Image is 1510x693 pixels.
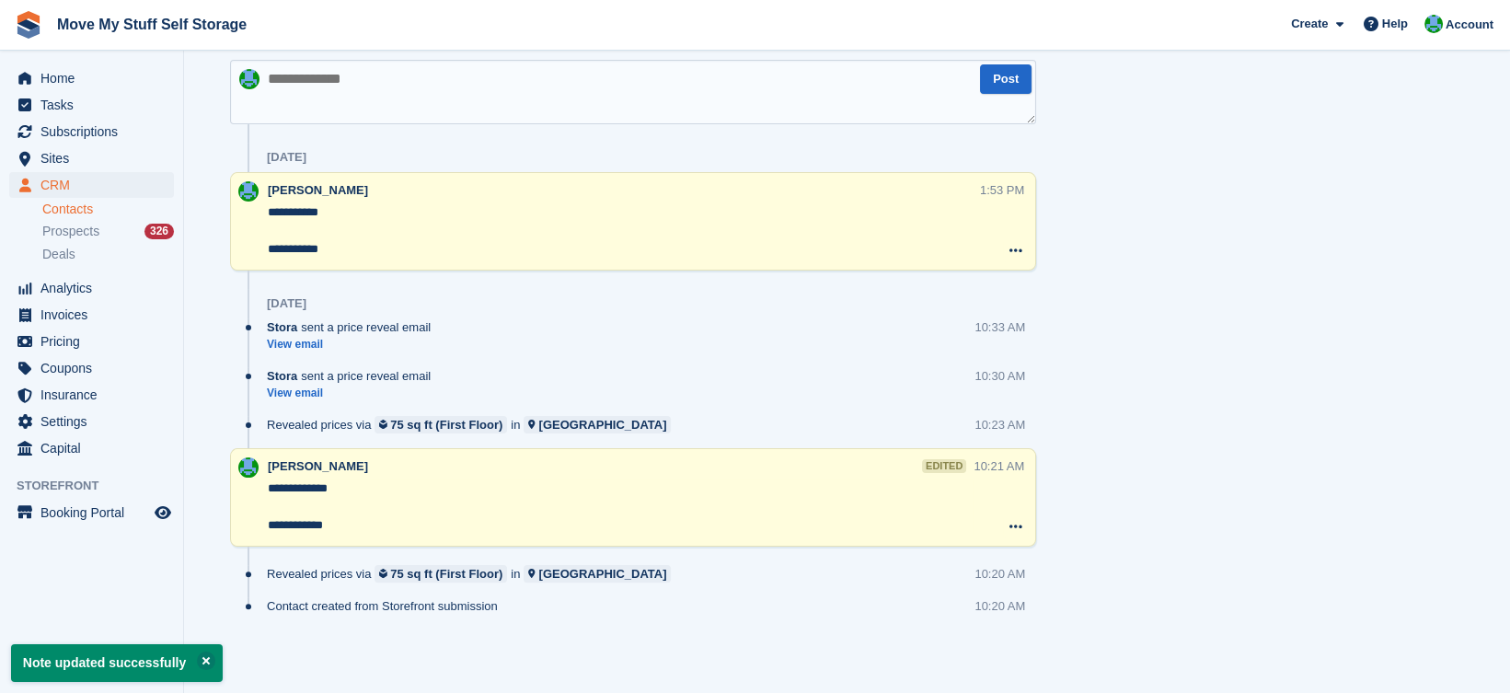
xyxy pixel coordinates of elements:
[980,64,1032,95] button: Post
[40,92,151,118] span: Tasks
[375,416,507,433] a: 75 sq ft (First Floor)
[40,172,151,198] span: CRM
[40,355,151,381] span: Coupons
[50,9,254,40] a: Move My Stuff Self Storage
[9,355,174,381] a: menu
[980,181,1024,199] div: 1:53 PM
[375,565,507,583] a: 75 sq ft (First Floor)
[40,65,151,91] span: Home
[974,565,1025,583] div: 10:20 AM
[17,477,183,495] span: Storefront
[267,150,306,165] div: [DATE]
[9,329,174,354] a: menu
[922,459,966,473] div: edited
[9,119,174,144] a: menu
[15,11,42,39] img: stora-icon-8386f47178a22dfd0bd8f6a31ec36ba5ce8667c1dd55bd0f319d3a0aa187defe.svg
[238,457,259,478] img: Dan
[539,416,667,433] div: [GEOGRAPHIC_DATA]
[267,416,680,433] div: Revealed prices via in
[42,222,174,241] a: Prospects 326
[9,435,174,461] a: menu
[40,119,151,144] span: Subscriptions
[267,367,440,385] div: sent a price reveal email
[9,409,174,434] a: menu
[40,145,151,171] span: Sites
[539,565,667,583] div: [GEOGRAPHIC_DATA]
[267,565,680,583] div: Revealed prices via in
[974,416,1025,433] div: 10:23 AM
[267,367,297,385] span: Stora
[267,597,507,615] div: Contact created from Storefront submission
[1446,16,1493,34] span: Account
[42,201,174,218] a: Contacts
[40,435,151,461] span: Capital
[9,145,174,171] a: menu
[40,382,151,408] span: Insurance
[974,457,1024,475] div: 10:21 AM
[40,275,151,301] span: Analytics
[1382,15,1408,33] span: Help
[42,245,174,264] a: Deals
[152,502,174,524] a: Preview store
[9,500,174,526] a: menu
[390,416,502,433] div: 75 sq ft (First Floor)
[40,329,151,354] span: Pricing
[9,172,174,198] a: menu
[268,183,368,197] span: [PERSON_NAME]
[239,69,259,89] img: Dan
[40,500,151,526] span: Booking Portal
[267,337,440,352] a: View email
[9,65,174,91] a: menu
[9,302,174,328] a: menu
[9,92,174,118] a: menu
[144,224,174,239] div: 326
[524,565,671,583] a: [GEOGRAPHIC_DATA]
[390,565,502,583] div: 75 sq ft (First Floor)
[11,644,223,682] p: Note updated successfully
[267,296,306,311] div: [DATE]
[9,382,174,408] a: menu
[974,318,1025,336] div: 10:33 AM
[267,386,440,401] a: View email
[974,367,1025,385] div: 10:30 AM
[42,246,75,263] span: Deals
[524,416,671,433] a: [GEOGRAPHIC_DATA]
[42,223,99,240] span: Prospects
[974,597,1025,615] div: 10:20 AM
[267,318,297,336] span: Stora
[9,275,174,301] a: menu
[268,459,368,473] span: [PERSON_NAME]
[1291,15,1328,33] span: Create
[40,409,151,434] span: Settings
[40,302,151,328] span: Invoices
[267,318,440,336] div: sent a price reveal email
[238,181,259,202] img: Dan
[1424,15,1443,33] img: Dan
